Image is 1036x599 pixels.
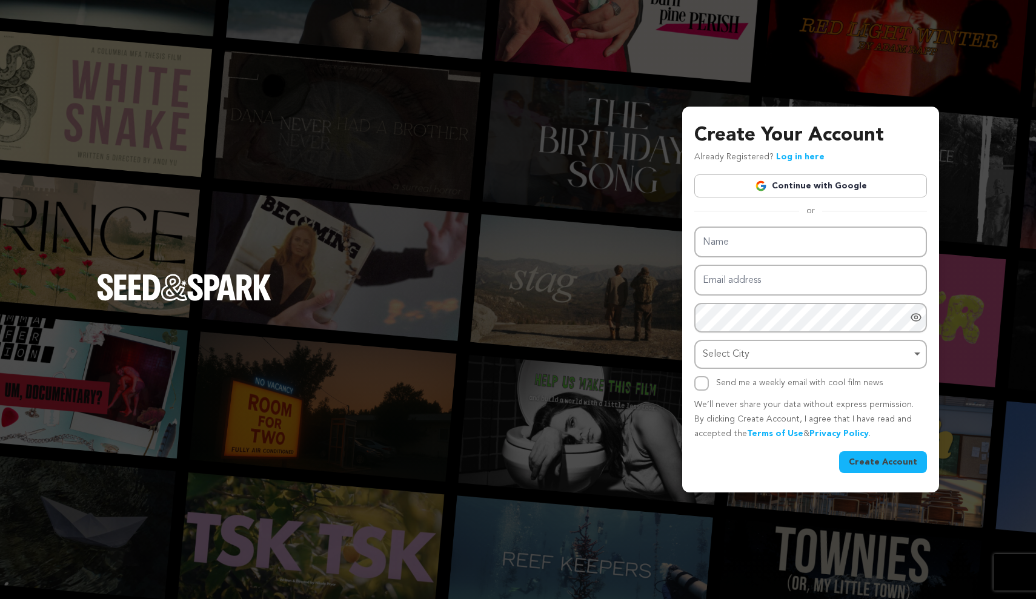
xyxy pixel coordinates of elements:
[694,174,927,197] a: Continue with Google
[747,429,803,438] a: Terms of Use
[694,265,927,296] input: Email address
[799,205,822,217] span: or
[694,398,927,441] p: We’ll never share your data without express permission. By clicking Create Account, I agree that ...
[97,274,271,300] img: Seed&Spark Logo
[694,227,927,257] input: Name
[694,150,825,165] p: Already Registered?
[716,379,883,387] label: Send me a weekly email with cool film news
[694,121,927,150] h3: Create Your Account
[910,311,922,323] a: Show password as plain text. Warning: this will display your password on the screen.
[809,429,869,438] a: Privacy Policy
[703,346,911,363] div: Select City
[839,451,927,473] button: Create Account
[776,153,825,161] a: Log in here
[755,180,767,192] img: Google logo
[97,274,271,325] a: Seed&Spark Homepage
